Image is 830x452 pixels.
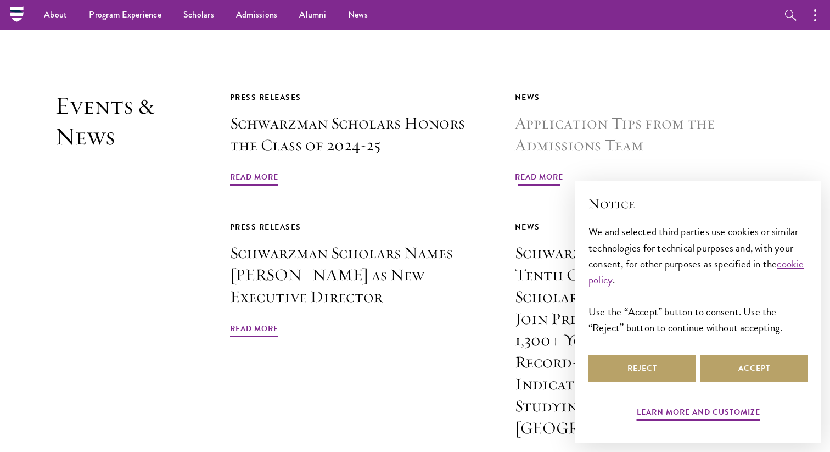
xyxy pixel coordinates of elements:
a: News Application Tips from the Admissions Team Read More [515,91,775,187]
a: Press Releases Schwarzman Scholars Names [PERSON_NAME] as New Executive Director Read More [230,220,490,339]
div: We and selected third parties use cookies or similar technologies for technical purposes and, wit... [588,224,808,335]
span: Read More [230,322,278,339]
h3: Schwarzman Scholars Announces Tenth Class; 150 Exceptional Scholars from 38 Countries to Join Pre... [515,242,775,439]
div: News [515,91,775,104]
span: Read More [515,170,563,187]
a: cookie policy [588,256,804,288]
span: Read More [230,170,278,187]
a: Press Releases Schwarzman Scholars Honors the Class of 2024-25 Read More [230,91,490,187]
h2: Notice [588,194,808,213]
button: Learn more and customize [637,405,760,422]
h3: Application Tips from the Admissions Team [515,113,775,157]
h3: Schwarzman Scholars Honors the Class of 2024-25 [230,113,490,157]
h3: Schwarzman Scholars Names [PERSON_NAME] as New Executive Director [230,242,490,308]
div: News [515,220,775,234]
button: Reject [588,355,696,382]
div: Press Releases [230,91,490,104]
button: Accept [700,355,808,382]
div: Press Releases [230,220,490,234]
